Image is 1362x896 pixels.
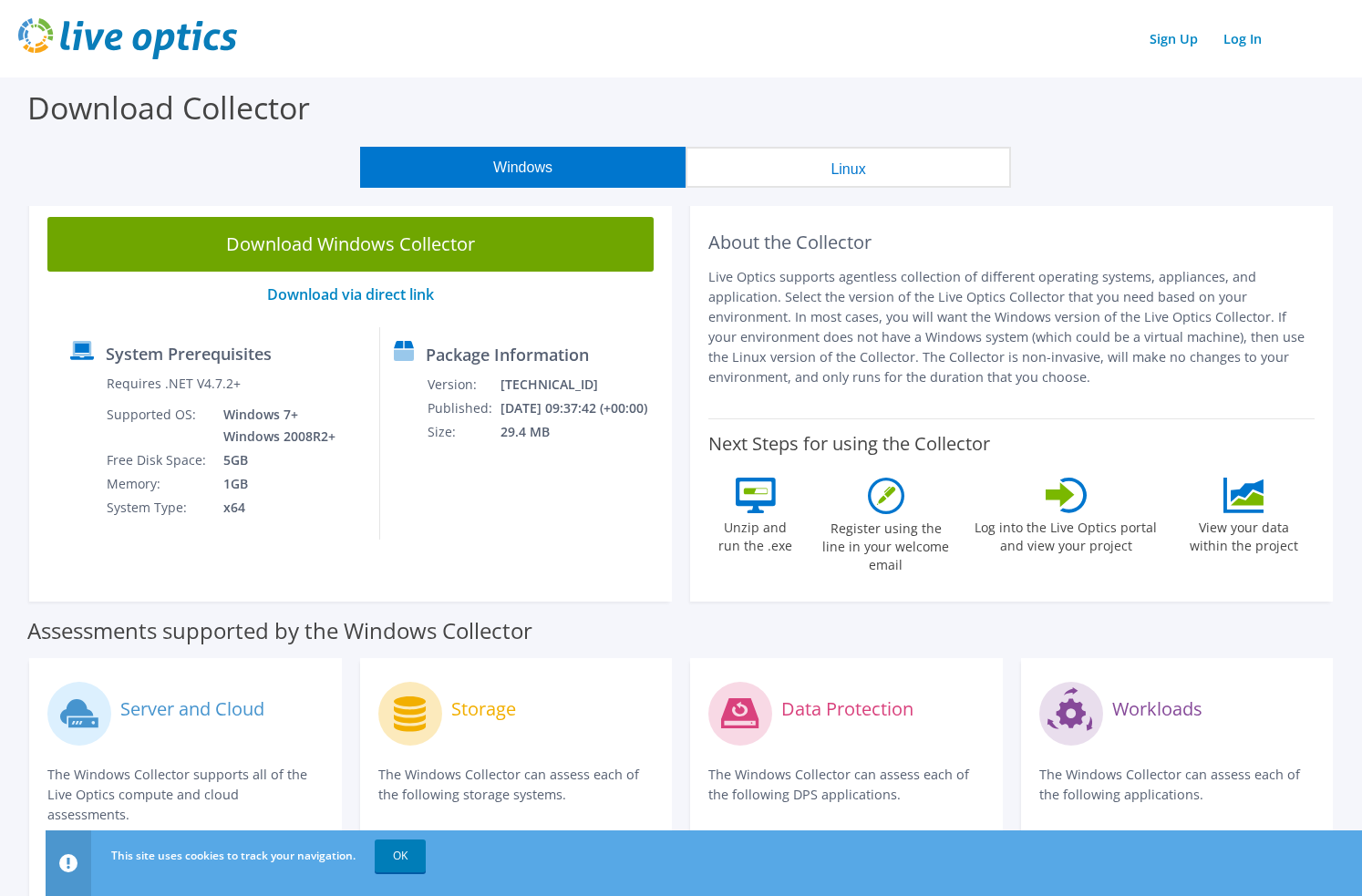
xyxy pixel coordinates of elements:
button: Windows [360,147,686,188]
td: [TECHNICAL_ID] [500,373,664,397]
label: Unzip and run the .exe [714,513,798,555]
button: Linux [686,147,1011,188]
label: System Prerequisites [106,345,272,363]
td: 5GB [210,448,339,472]
a: OK [375,839,426,872]
td: Supported OS: [106,403,210,448]
label: Data Protection [781,700,913,718]
td: Size: [427,420,500,444]
a: Download via direct link [267,284,434,304]
td: Published: [427,397,500,420]
span: This site uses cookies to track your navigation. [111,848,356,863]
label: Download Collector [27,87,310,129]
label: Register using the line in your welcome email [818,514,954,574]
td: Version: [427,373,500,397]
label: Log into the Live Optics portal and view your project [974,513,1158,555]
img: live_optics_svg.svg [18,18,237,59]
label: Storage [451,700,516,718]
td: [DATE] 09:37:42 (+00:00) [500,397,664,420]
label: Server and Cloud [120,700,264,718]
a: Sign Up [1140,26,1207,52]
p: The Windows Collector can assess each of the following applications. [1039,765,1316,805]
a: Log In [1214,26,1271,52]
p: The Windows Collector can assess each of the following DPS applications. [708,765,985,805]
p: The Windows Collector can assess each of the following storage systems. [378,765,655,805]
h2: About the Collector [708,232,1315,253]
label: Requires .NET V4.7.2+ [107,375,241,393]
td: Free Disk Space: [106,448,210,472]
td: 29.4 MB [500,420,664,444]
td: x64 [210,496,339,520]
label: Assessments supported by the Windows Collector [27,622,532,640]
label: Workloads [1112,700,1202,718]
td: System Type: [106,496,210,520]
p: The Windows Collector supports all of the Live Optics compute and cloud assessments. [47,765,324,825]
label: Package Information [426,345,589,364]
label: Next Steps for using the Collector [708,433,990,455]
label: View your data within the project [1178,513,1309,555]
td: Memory: [106,472,210,496]
p: Live Optics supports agentless collection of different operating systems, appliances, and applica... [708,267,1315,387]
td: 1GB [210,472,339,496]
a: Download Windows Collector [47,217,654,272]
td: Windows 7+ Windows 2008R2+ [210,403,339,448]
